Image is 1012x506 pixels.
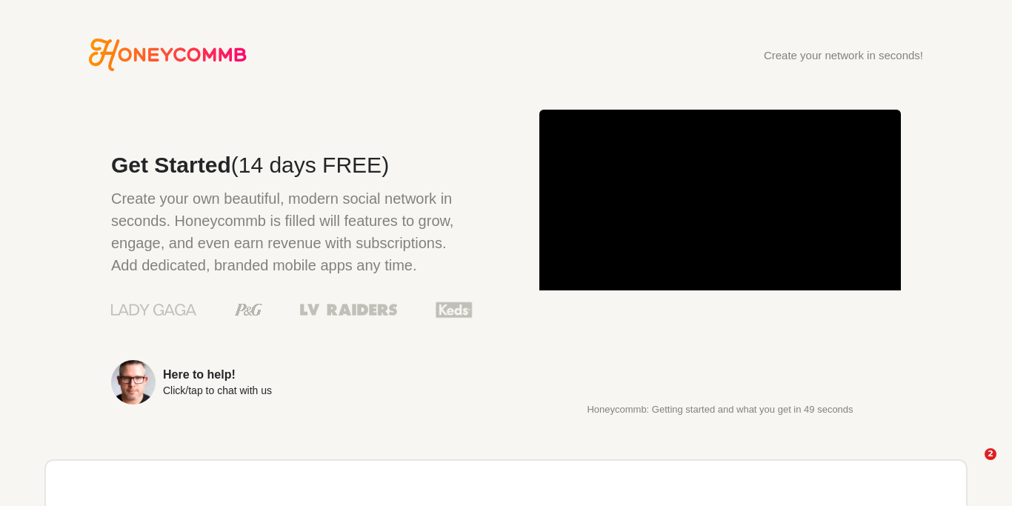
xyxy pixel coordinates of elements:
svg: Honeycommb [89,39,247,71]
div: Click/tap to chat with us [163,385,272,396]
img: Keds [436,300,473,319]
h2: Get Started [111,154,473,176]
div: Create your network in seconds! [764,50,923,61]
a: Go to Honeycommb homepage [89,39,247,71]
img: Sean [111,360,156,405]
img: Lady Gaga [111,299,196,321]
p: Create your own beautiful, modern social network in seconds. Honeycommb is filled will features t... [111,187,473,276]
img: Procter & Gamble [235,304,262,316]
iframe: Intercom live chat [954,448,990,484]
a: Here to help!Click/tap to chat with us [111,360,473,405]
span: 2 [985,448,996,460]
p: Honeycommb: Getting started and what you get in 49 seconds [539,405,901,415]
div: Here to help! [163,369,272,381]
img: Las Vegas Raiders [300,304,397,316]
span: (14 days FREE) [231,153,389,177]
